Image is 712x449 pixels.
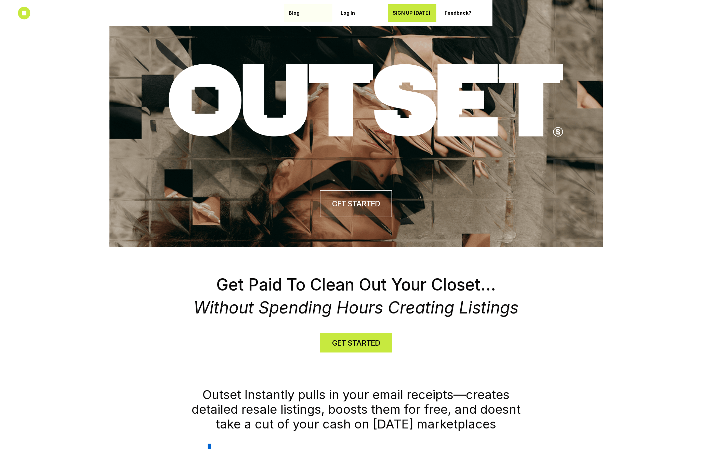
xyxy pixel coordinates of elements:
a: GET STARTED [320,333,392,352]
p: SIGN UP [DATE] [393,10,432,16]
p: Log In [341,10,380,16]
a: SIGN UP [DATE] [388,4,436,22]
a: Blog [284,4,332,22]
a: Log In [336,4,384,22]
em: Without Spending Hours Creating Listings [194,297,518,318]
span: Get Paid To Clean Out Your Closet... [216,274,496,295]
h1: Outset Instantly pulls in your email receipts—creates detailed resale listings, boosts them for f... [185,387,527,432]
a: Feedback? [440,4,488,22]
p: Feedback? [445,10,484,16]
a: GET STARTED [320,190,392,217]
h4: GET STARTED [332,198,380,209]
p: Blog [289,10,328,16]
h4: GET STARTED [332,338,380,348]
